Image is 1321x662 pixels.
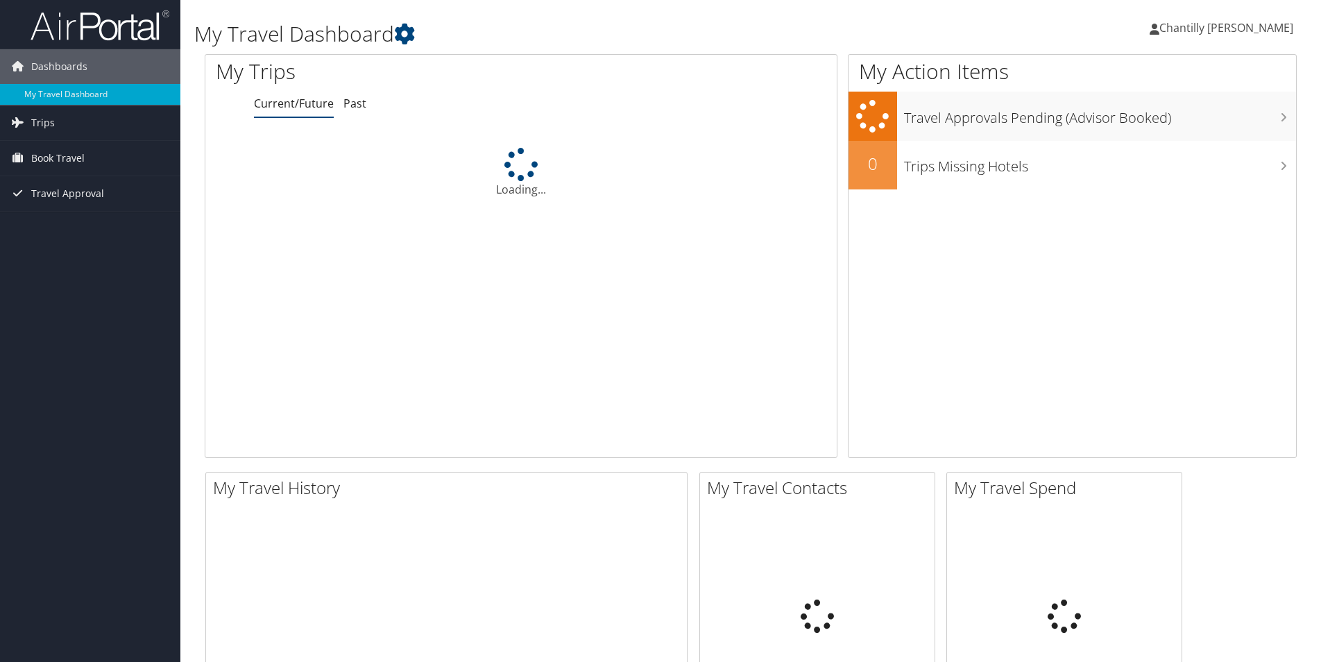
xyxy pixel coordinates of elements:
[707,476,935,500] h2: My Travel Contacts
[954,476,1182,500] h2: My Travel Spend
[849,92,1296,141] a: Travel Approvals Pending (Advisor Booked)
[254,96,334,111] a: Current/Future
[31,141,85,176] span: Book Travel
[216,57,563,86] h1: My Trips
[1159,20,1293,35] span: Chantilly [PERSON_NAME]
[343,96,366,111] a: Past
[194,19,936,49] h1: My Travel Dashboard
[904,101,1296,128] h3: Travel Approvals Pending (Advisor Booked)
[849,152,897,176] h2: 0
[904,150,1296,176] h3: Trips Missing Hotels
[31,176,104,211] span: Travel Approval
[849,141,1296,189] a: 0Trips Missing Hotels
[849,57,1296,86] h1: My Action Items
[31,49,87,84] span: Dashboards
[205,148,837,198] div: Loading...
[31,9,169,42] img: airportal-logo.png
[1150,7,1307,49] a: Chantilly [PERSON_NAME]
[213,476,687,500] h2: My Travel History
[31,105,55,140] span: Trips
